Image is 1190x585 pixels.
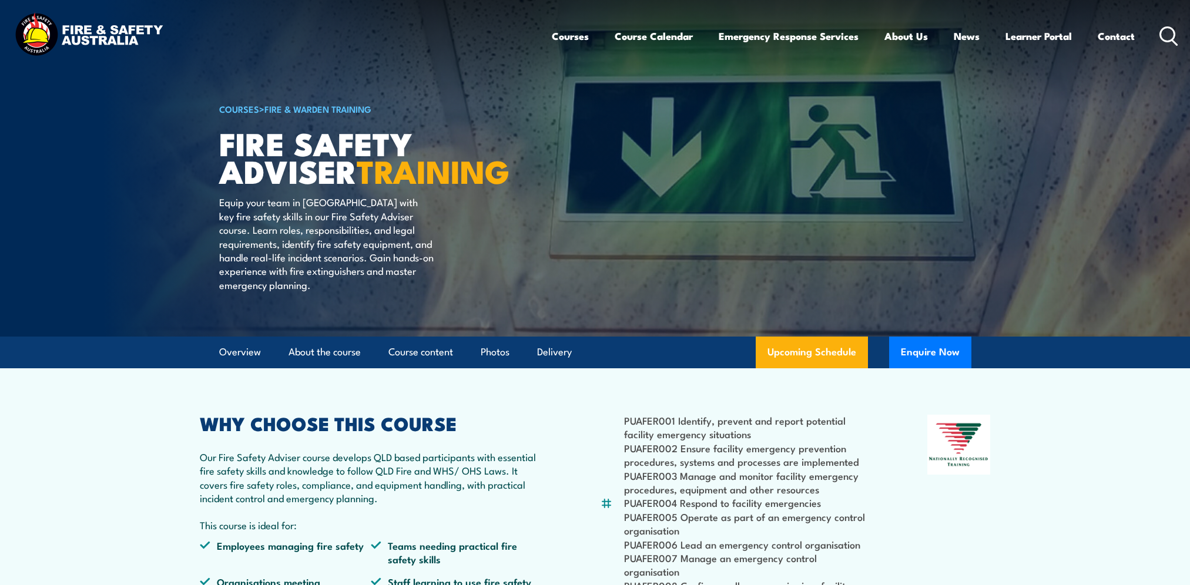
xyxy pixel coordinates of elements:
a: Overview [219,337,261,368]
a: Delivery [537,337,572,368]
a: About Us [884,21,928,52]
h2: WHY CHOOSE THIS COURSE [200,415,543,431]
li: PUAFER001 Identify, prevent and report potential facility emergency situations [624,413,870,441]
a: About the course [289,337,361,368]
a: Courses [552,21,589,52]
h1: FIRE SAFETY ADVISER [219,129,509,184]
li: PUAFER002 Ensure facility emergency prevention procedures, systems and processes are implemented [624,441,870,469]
a: Course content [388,337,453,368]
button: Enquire Now [889,337,971,368]
img: Nationally Recognised Training logo. [927,415,991,475]
a: Fire & Warden Training [264,102,371,115]
a: Photos [481,337,509,368]
a: Course Calendar [615,21,693,52]
h6: > [219,102,509,116]
a: Contact [1098,21,1135,52]
a: News [954,21,980,52]
p: Our Fire Safety Adviser course develops QLD based participants with essential fire safety skills ... [200,450,543,505]
li: PUAFER004 Respond to facility emergencies [624,496,870,509]
li: PUAFER005 Operate as part of an emergency control organisation [624,510,870,537]
a: Learner Portal [1005,21,1072,52]
p: This course is ideal for: [200,518,543,532]
p: Equip your team in [GEOGRAPHIC_DATA] with key fire safety skills in our Fire Safety Adviser cours... [219,195,434,291]
li: PUAFER007 Manage an emergency control organisation [624,551,870,579]
strong: TRAINING [357,146,509,194]
li: Employees managing fire safety [200,539,371,566]
a: COURSES [219,102,259,115]
li: PUAFER003 Manage and monitor facility emergency procedures, equipment and other resources [624,469,870,496]
a: Emergency Response Services [719,21,859,52]
a: Upcoming Schedule [756,337,868,368]
li: Teams needing practical fire safety skills [371,539,542,566]
li: PUAFER006 Lead an emergency control organisation [624,537,870,551]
